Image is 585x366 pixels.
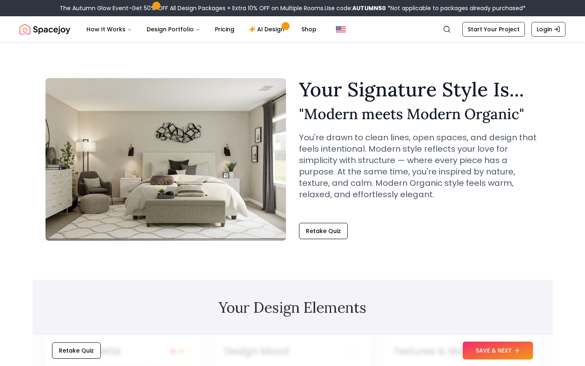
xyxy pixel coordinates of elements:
[140,21,207,37] button: Design Portfolio
[295,21,323,37] a: Shop
[336,24,346,34] img: United States
[299,80,539,99] h1: Your Signature Style Is...
[80,21,323,37] nav: Main
[19,16,565,42] nav: Global
[19,21,70,37] a: Spacejoy
[462,22,525,37] a: Start Your Project
[208,21,241,37] a: Pricing
[531,22,565,37] a: Login
[60,4,526,12] div: The Autumn Glow Event-Get 50% OFF All Design Packages + Extra 10% OFF on Multiple Rooms.
[19,21,70,37] img: Spacejoy Logo
[52,342,101,359] button: Retake Quiz
[80,21,139,37] button: How It Works
[299,132,539,200] p: You're drawn to clean lines, open spaces, and design that feels intentional. Modern style reflect...
[386,4,526,12] span: *Not applicable to packages already purchased*
[299,106,539,122] h2: " Modern meets Modern Organic "
[325,4,386,12] span: Use code:
[45,299,539,316] h2: Your Design Elements
[463,342,533,359] button: SAVE & NEXT
[352,4,386,12] b: AUTUMN50
[243,21,293,37] a: AI Design
[45,78,286,241] img: Modern meets Modern Organic Style Example
[299,223,348,239] button: Retake Quiz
